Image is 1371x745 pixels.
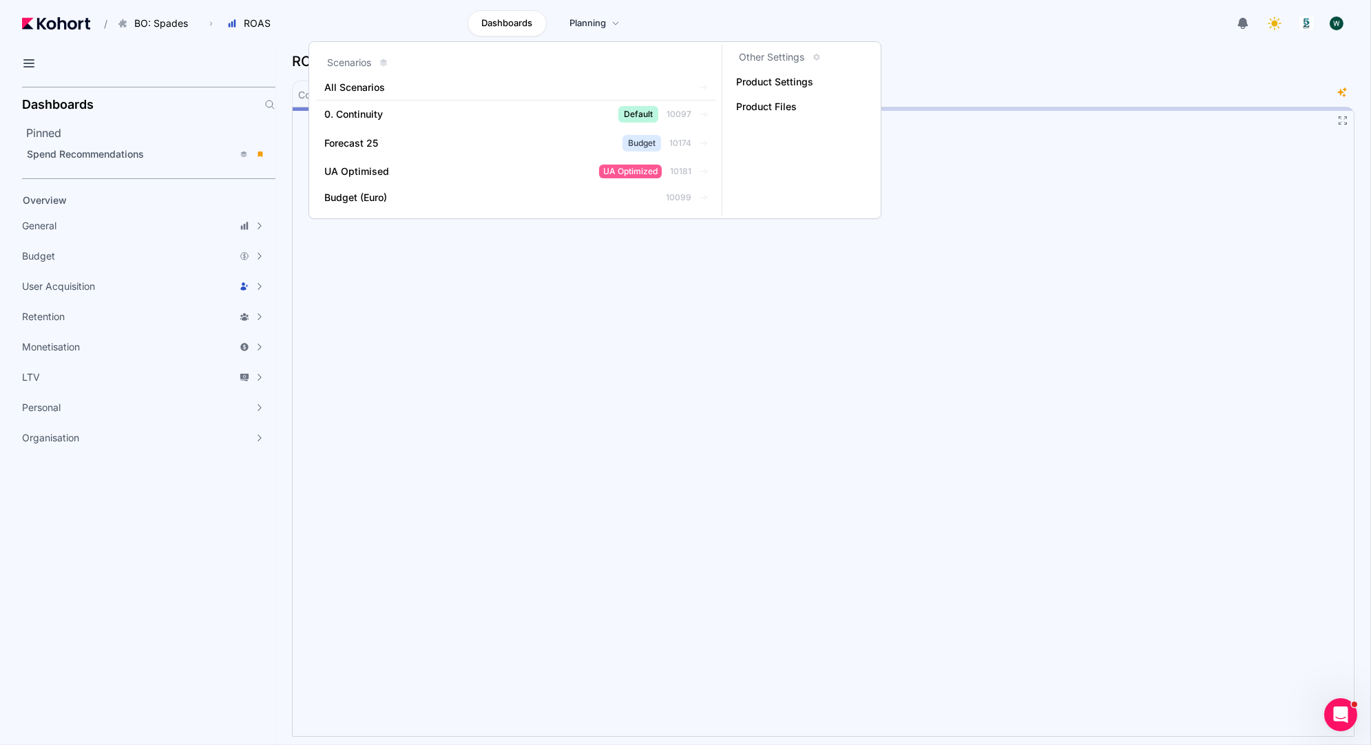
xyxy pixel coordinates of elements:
span: Overview [23,194,67,206]
span: Product Files [736,100,813,114]
span: ROAS [244,17,271,30]
a: Spend Recommendations [22,144,271,165]
h3: Scenarios [327,56,371,70]
a: All Scenarios [316,75,716,100]
span: Organisation [22,431,79,445]
span: Dashboards [481,17,532,30]
span: UA Optimised [324,165,389,178]
span: User Acquisition [22,280,95,293]
span: UA Optimized [599,165,662,178]
h2: Dashboards [22,98,94,111]
button: BO: Spades [110,12,202,35]
span: Retention [22,310,65,324]
h3: ROAS [292,54,337,68]
h3: Other Settings [739,50,804,64]
a: Product Files [728,94,874,119]
a: Dashboards [468,10,547,36]
span: Budget [22,249,55,263]
h2: Pinned [26,125,275,141]
span: Product Settings [736,75,813,89]
button: Fullscreen [1337,115,1348,126]
span: Compare Scenarios [298,90,388,100]
span: Default [618,106,658,123]
span: 10174 [669,138,691,149]
span: General [22,219,56,233]
span: 10097 [667,109,691,120]
a: Overview [18,190,252,211]
a: UA OptimisedUA Optimized10181 [316,158,716,184]
a: Planning [555,10,634,36]
a: 0. ContinuityDefault10097 [316,101,716,128]
a: Budget (Euro)10099 [316,185,716,210]
img: logo_logo_images_1_20240607072359498299_20240828135028712857.jpeg [1299,17,1313,30]
span: Planning [569,17,606,30]
span: LTV [22,370,40,384]
span: 10181 [670,166,691,177]
span: 0. Continuity [324,107,383,121]
span: All Scenarios [324,81,656,94]
span: Budget [622,135,661,151]
span: Spend Recommendations [27,148,144,160]
span: Monetisation [22,340,80,354]
span: Budget (Euro) [324,191,387,204]
span: › [207,18,216,29]
a: Product Settings [728,70,874,94]
span: BO: Spades [134,17,188,30]
a: Forecast 25Budget10174 [316,129,716,157]
iframe: Intercom live chat [1324,698,1357,731]
span: / [93,17,107,31]
span: Personal [22,401,61,415]
button: ROAS [220,12,285,35]
span: 10099 [666,192,691,203]
span: Forecast 25 [324,136,378,150]
img: Kohort logo [22,17,90,30]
